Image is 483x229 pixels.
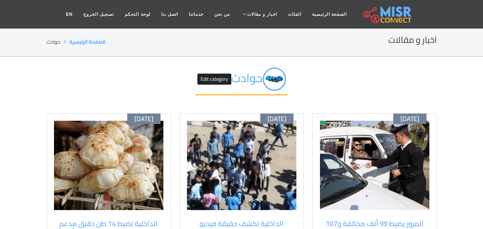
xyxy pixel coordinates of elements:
a: اتصل بنا [156,8,183,21]
a: لوحة التحكم [119,8,156,21]
a: الصفحة الرئيسية [307,8,352,21]
a: خدماتنا [183,8,209,21]
h2: حوادث [196,68,288,95]
h2: اخبار و مقالات [388,35,437,45]
img: Yd71kplt0KeI6HnIgXNG.png [263,68,286,91]
a: الفئات [282,8,307,21]
a: اخبار و مقالات [235,8,282,21]
img: وزارة الداخلية تكشف حقيقة فيديو مدرسة القليوبية وتنفي وجود أسلحة أو تجمعات [187,121,296,210]
a: EN [60,8,78,21]
button: Edit category [197,74,231,85]
span: [DATE] [400,115,419,123]
img: المرور يضبط 99 ألف مخالفة و107 حالات تعاطي مخدرات خلال 24 ساعة [320,121,429,210]
a: تسجيل الخروج [78,8,119,21]
span: [DATE] [267,115,286,123]
span: [DATE] [134,115,153,123]
a: الصفحة الرئيسية [69,37,105,46]
img: main.misr_connect [363,5,411,23]
a: من نحن [209,8,235,21]
img: وزارة الداخلية تضبط 14 طن دقيق مدعم ضمن حملات مكافحة التلاعب بالخبز [54,121,163,210]
li: حوادث [46,38,69,46]
span: اخبار و مقالات [247,11,277,18]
